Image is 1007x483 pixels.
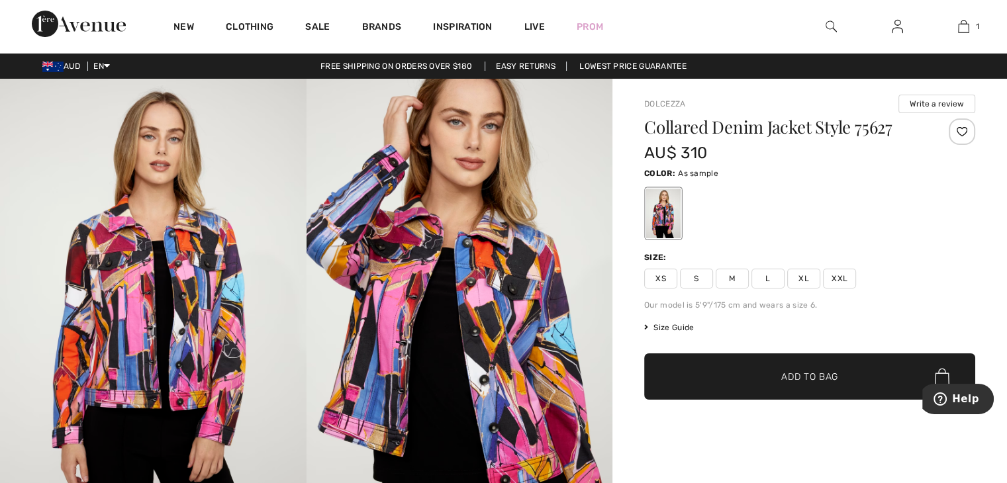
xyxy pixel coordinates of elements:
a: Clothing [226,21,273,35]
span: XL [787,269,820,288]
a: Lowest Price Guarantee [569,62,697,71]
a: Free shipping on orders over $180 [310,62,483,71]
a: Sale [305,21,330,35]
span: Color: [644,169,675,178]
div: Our model is 5'9"/175 cm and wears a size 6. [644,299,975,311]
a: Sign In [881,19,914,35]
span: XXL [823,269,856,288]
h1: Collared Denim Jacket Style 75627 [644,118,920,136]
a: Live [524,20,545,34]
img: 1ère Avenue [32,11,126,37]
a: Easy Returns [485,62,567,71]
a: New [173,21,194,35]
iframe: Opens a widget where you can find more information [922,384,994,417]
div: Size: [644,251,669,263]
img: Australian Dollar [42,62,64,72]
span: S [680,269,713,288]
span: EN [93,62,110,71]
img: search the website [826,19,837,34]
span: Inspiration [433,21,492,35]
span: AUD [42,62,85,71]
img: Bag.svg [935,368,949,385]
button: Write a review [898,95,975,113]
span: M [716,269,749,288]
button: Add to Bag [644,353,975,400]
a: 1 [931,19,996,34]
a: Dolcezza [644,99,685,109]
a: Prom [577,20,603,34]
span: Add to Bag [781,370,838,384]
img: My Bag [958,19,969,34]
span: 1 [976,21,979,32]
div: As sample [646,189,681,238]
span: L [751,269,785,288]
span: Size Guide [644,322,694,333]
span: As sample [678,169,718,178]
span: XS [644,269,677,288]
span: AU$ 310 [644,144,707,162]
a: Brands [362,21,402,35]
img: My Info [892,19,903,34]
